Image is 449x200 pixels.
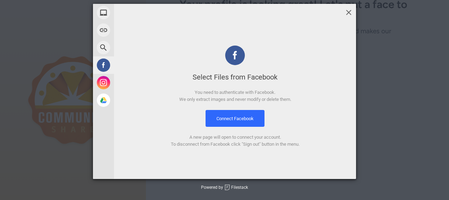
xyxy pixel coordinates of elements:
[114,134,356,141] div: A new page will open to connect your account.
[93,21,177,39] div: Link (URL)
[93,91,177,109] div: Google Drive
[114,96,356,103] div: We only extract images and never modify or delete them.
[93,56,177,74] div: Facebook
[114,89,356,96] div: You need to authenticate with Facebook.
[93,39,177,56] div: Web Search
[201,185,248,191] div: Powered by Filestack
[114,141,356,148] div: To disconnect from Facebook click "Sign out" button in the menu.
[93,4,177,21] div: My Device
[206,110,264,127] button: Connect Facebook
[93,74,177,91] div: Instagram
[231,9,239,16] span: Facebook
[114,72,356,82] div: Select Files from Facebook
[345,8,353,16] span: Click here or hit ESC to close picker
